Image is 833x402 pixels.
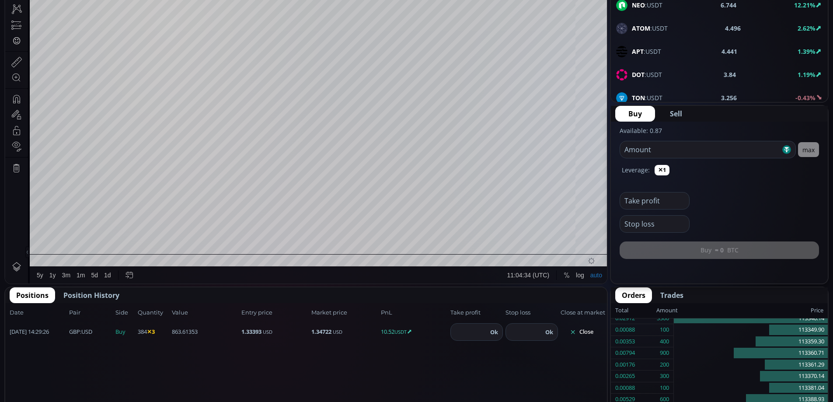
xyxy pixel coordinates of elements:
div: Total [615,305,656,316]
div: 113230.00 [176,21,203,28]
b: 1.33393 [241,328,261,336]
span: Buy [628,108,642,119]
div: 5d [86,352,93,359]
span: Side [115,308,135,317]
span: :USDT [632,70,662,79]
span: 863.61353 [172,328,239,336]
b: GBP [69,328,80,336]
div: 900 [660,347,669,359]
b: DOT [632,70,645,79]
span: 11:04:34 (UTC) [502,352,544,359]
span: Date [10,308,66,317]
div: Amount [656,305,678,316]
div: C [206,21,210,28]
span: Entry price [241,308,308,317]
div: O [104,21,109,28]
div: Market open [89,20,97,28]
div: D [74,5,79,12]
b: 12.21% [794,1,816,9]
span: Buy [115,328,135,336]
div: 200 [660,359,669,371]
div: L [173,21,176,28]
button: Position History [57,287,126,303]
div: Toggle Auto Scale [582,347,600,364]
div: 0.00265 [615,371,635,382]
div: 1y [44,352,51,359]
span: :USDT [632,47,661,56]
span: Stop loss [505,308,558,317]
div: Volume [28,31,47,38]
div: 100 [660,324,669,336]
div: auto [585,352,597,359]
span: :USDT [632,24,668,33]
div: 400 [660,336,669,347]
div: 113361.29 [674,359,828,371]
small: USDT [394,329,407,335]
div: Hide Drawings Toolbar [20,326,24,338]
b: 1.39% [798,47,816,56]
button: Sell [657,106,695,122]
div: 114271.23 [109,21,136,28]
b: -0.43% [795,94,816,102]
span: :USDT [632,93,662,102]
b: ATOM [632,24,650,32]
button: Buy [615,106,655,122]
b: 2.62% [798,24,816,32]
span: Trades [660,290,683,301]
div: 0.00088 [615,382,635,394]
div: BTC [28,20,42,28]
div: 113340.14 [674,313,828,325]
div: Go to [117,347,131,364]
span: Value [172,308,239,317]
label: Leverage: [622,165,650,175]
div: 113391.99 [210,21,237,28]
div: Toggle Percentage [555,347,568,364]
b: NEO [632,1,645,9]
b: 3.256 [721,93,737,102]
span: Close at market [561,308,603,317]
div: 5y [31,352,38,359]
b: ✕3 [147,328,155,336]
b: 6.744 [721,0,736,10]
div:  [8,117,15,125]
div: H [139,21,143,28]
span: 384 [138,328,169,336]
div: 1d [99,352,106,359]
div: 113359.30 [674,336,828,348]
small: USD [333,329,342,335]
div: 1D [42,20,56,28]
div: 113349.90 [674,324,828,336]
span: 10.52 [381,328,448,336]
span: :USDT [632,0,662,10]
span: Market price [311,308,378,317]
div: 100 [660,382,669,394]
button: Ok [488,327,501,337]
span: [DATE] 14:29:26 [10,328,66,336]
span: Positions [16,290,49,301]
button: Ok [543,327,556,337]
button: Positions [10,287,55,303]
small: USD [263,329,272,335]
div: log [571,352,579,359]
span: Orders [622,290,645,301]
div: 0.00176 [615,359,635,371]
div: 113381.04 [674,382,828,394]
b: 4.496 [725,24,741,33]
div: 113370.14 [674,371,828,382]
div: 300 [660,371,669,382]
div: 113360.71 [674,347,828,359]
button: ✕1 [655,165,669,175]
b: 4.441 [721,47,737,56]
span: Position History [63,290,119,301]
span: PnL [381,308,448,317]
div: 0.00353 [615,336,635,347]
b: 1.34722 [311,328,331,336]
div: 3m [57,352,65,359]
div: Indicators [163,5,190,12]
button: Close [561,325,603,339]
span: Quantity [138,308,169,317]
div: −879.25 (−0.77%) [240,21,285,28]
div: 114821.76 [143,21,170,28]
div: 4.349K [51,31,69,38]
div: 0.00794 [615,347,635,359]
